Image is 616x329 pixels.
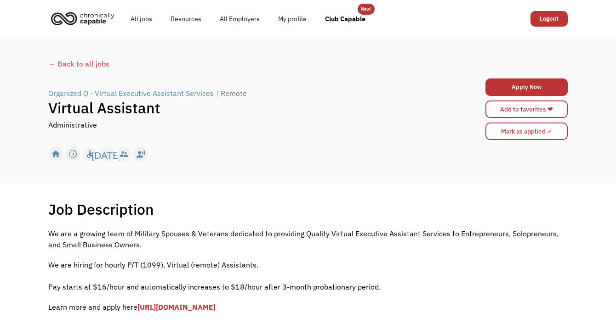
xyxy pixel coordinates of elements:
div: | [216,88,218,99]
div: home [51,147,61,161]
div: accessible [85,147,95,161]
a: All Employers [211,4,269,33]
form: Mark as applied form [485,120,568,142]
img: Chronically Capable logo [48,8,117,28]
div: record_voice_over [136,147,146,161]
a: Organized Q - Virtual Executive Assistant Services|Remote [48,88,249,99]
p: We are hiring for hourly P/T (1099), Virtual (remote) Assistants. ‍ Pay starts at $16/hour and au... [48,259,568,292]
h1: Job Description [48,200,154,218]
div: Remote [221,88,247,99]
a: Add to favorites ❤ [485,100,568,118]
a: ← Back to all jobs [48,58,568,69]
a: All jobs [121,4,161,33]
a: Resources [161,4,211,33]
a: Apply Now [485,78,568,96]
a: Club Capable [316,4,375,33]
input: Mark as applied ✓ [485,123,568,140]
div: Administrative [48,119,97,130]
div: Organized Q - Virtual Executive Assistant Services [48,88,214,99]
div: [DATE] [91,147,121,161]
div: slow_motion_video [68,147,78,161]
a: home [48,8,121,28]
a: My profile [269,4,316,33]
a: Logout [530,11,568,27]
div: supervisor_account [119,147,129,161]
div: New! [361,4,371,15]
p: Learn more and apply here [48,301,568,312]
a: [URL][DOMAIN_NAME] [137,302,216,312]
p: We are a growing team of Military Spouses & Veterans dedicated to providing Quality Virtual Execu... [48,228,568,250]
h1: Virtual Assistant [48,99,438,117]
